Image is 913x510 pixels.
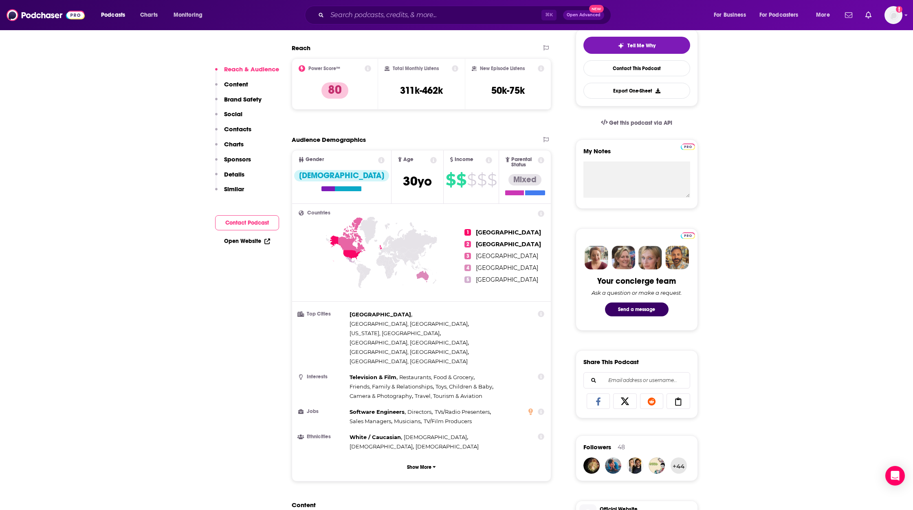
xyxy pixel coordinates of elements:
button: open menu [810,9,840,22]
span: TVs/Radio Presenters [435,408,490,415]
span: , [436,382,493,391]
span: Camera & Photography [350,393,412,399]
p: Contacts [224,125,251,133]
a: Show notifications dropdown [842,8,856,22]
img: tell me why sparkle [618,42,624,49]
span: Television & Film [350,374,396,380]
span: TV/Film Producers [424,418,472,424]
span: Travel, Tourism & Aviation [415,393,482,399]
img: Podchaser Pro [681,144,695,150]
span: Software Engineers [350,408,405,415]
label: My Notes [583,147,690,161]
p: Social [224,110,242,118]
img: User Profile [884,6,902,24]
span: , [350,407,406,417]
span: [DEMOGRAPHIC_DATA] [416,443,479,450]
span: [GEOGRAPHIC_DATA], [GEOGRAPHIC_DATA] [350,339,468,346]
span: Logged in as jennifer.garay [884,6,902,24]
svg: Add a profile image [896,6,902,13]
span: , [350,373,398,382]
button: Details [215,170,244,185]
p: Charts [224,140,244,148]
button: tell me why sparkleTell Me Why [583,37,690,54]
a: Share on X/Twitter [613,393,637,409]
img: Podchaser Pro [681,232,695,239]
span: For Business [714,9,746,21]
p: Reach & Audience [224,65,279,73]
span: Charts [140,9,158,21]
button: Charts [215,140,244,155]
span: , [350,319,469,329]
span: Followers [583,443,611,451]
a: Get this podcast via API [594,113,679,133]
div: Open Intercom Messenger [885,466,905,486]
span: Musicians [394,418,420,424]
h3: Share This Podcast [583,358,639,366]
span: , [399,373,475,382]
p: Brand Safety [224,95,262,103]
div: Search followers [583,372,690,389]
span: [DEMOGRAPHIC_DATA] [350,443,413,450]
h2: Content [292,501,545,509]
span: $ [477,173,486,186]
span: Income [455,157,473,162]
button: Export One-Sheet [583,83,690,99]
span: , [407,407,433,417]
p: Show More [407,464,431,470]
a: Pro website [681,142,695,150]
span: Age [403,157,414,162]
span: Restaurants, Food & Grocery [399,374,473,380]
button: open menu [168,9,213,22]
span: [GEOGRAPHIC_DATA], [GEOGRAPHIC_DATA] [350,349,468,355]
span: , [350,382,434,391]
img: Jules Profile [638,246,662,269]
button: +44 [671,457,687,474]
h2: Power Score™ [308,66,340,71]
p: Content [224,80,248,88]
button: Reach & Audience [215,65,279,80]
img: Podchaser - Follow, Share and Rate Podcasts [7,7,85,23]
span: [GEOGRAPHIC_DATA] [476,229,541,236]
span: , [350,338,469,347]
span: $ [487,173,497,186]
h3: Jobs [299,409,346,414]
button: Contact Podcast [215,215,279,230]
h3: Interests [299,374,346,380]
div: 48 [618,444,625,451]
span: [GEOGRAPHIC_DATA] [476,264,538,272]
button: Show profile menu [884,6,902,24]
span: 3 [464,253,471,259]
p: 80 [321,82,348,99]
span: 2 [464,241,471,247]
h2: Total Monthly Listens [393,66,439,71]
button: Show More [299,459,545,475]
button: Sponsors [215,155,251,170]
span: , [350,329,441,338]
img: suzannemullins13 [583,457,600,474]
div: [DEMOGRAPHIC_DATA] [294,170,389,181]
p: Details [224,170,244,178]
span: For Podcasters [759,9,799,21]
img: castoffcrown [649,457,665,474]
div: Your concierge team [597,276,676,286]
span: $ [456,173,466,186]
h3: Top Cities [299,311,346,317]
img: dancingtoaster [627,457,643,474]
span: 30 yo [403,173,432,189]
span: Parental Status [511,157,537,168]
button: open menu [754,9,810,22]
span: , [350,391,413,401]
div: Mixed [508,174,541,185]
span: , [394,417,422,426]
button: Similar [215,185,244,200]
h3: 50k-75k [491,84,525,97]
img: Barbara Profile [612,246,635,269]
span: New [589,5,604,13]
div: Ask a question or make a request. [592,289,682,296]
span: [US_STATE], [GEOGRAPHIC_DATA] [350,330,440,336]
a: Contact This Podcast [583,60,690,76]
div: Search podcasts, credits, & more... [312,6,619,24]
